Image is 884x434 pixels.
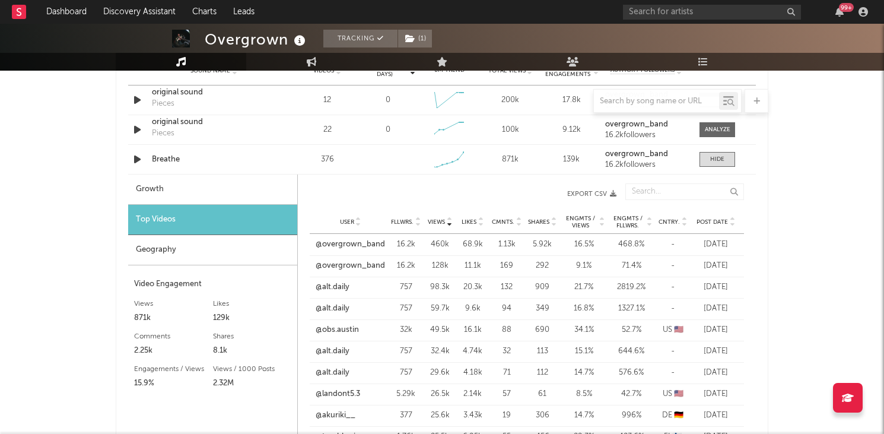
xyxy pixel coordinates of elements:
span: Likes [462,218,476,226]
div: 0 [386,124,390,136]
span: Views [428,218,445,226]
button: Export CSV [322,191,616,198]
div: Pieces [152,128,174,140]
div: 2.14k [459,388,486,400]
span: Cntry. [659,218,680,226]
div: 14.7 % [563,410,605,422]
div: 644.6 % [610,346,652,357]
div: 71.4 % [610,260,652,272]
div: US [658,388,688,400]
input: Search... [625,183,744,200]
a: @alt.daily [316,303,349,315]
div: 57 [492,388,522,400]
div: Views [134,297,213,311]
button: (1) [398,30,432,47]
div: 32.4k [427,346,453,357]
div: [DATE] [694,324,738,336]
a: @alt.daily [316,367,349,379]
div: - [658,303,688,315]
div: 132 [492,281,522,293]
div: 377 [391,410,421,422]
div: 128k [427,260,453,272]
div: 29.6k [427,367,453,379]
a: @akuriki__ [316,410,355,422]
div: Video Engagement [134,277,291,292]
div: 871k [134,311,213,325]
div: 32 [492,346,522,357]
a: overgrown_band [605,121,688,129]
div: 100k [483,124,538,136]
div: 292 [527,260,557,272]
div: 757 [391,303,421,315]
a: original sound [152,87,276,99]
div: 68.9k [459,239,486,251]
div: 15.9% [134,376,213,391]
div: 113 [527,346,557,357]
div: Engagements / Views [134,362,213,376]
div: 14.7 % [563,367,605,379]
div: 9.6k [459,303,486,315]
div: 376 [300,154,355,166]
div: 42.7 % [610,388,652,400]
span: Shares [528,218,549,226]
div: Geography [128,235,297,265]
div: 129k [213,311,292,325]
div: - [658,281,688,293]
div: 2819.2 % [610,281,652,293]
span: Engmts / Views [563,215,597,229]
div: 19 [492,410,522,422]
a: @alt.daily [316,346,349,357]
div: [DATE] [694,388,738,400]
div: Views / 1000 Posts [213,362,292,376]
div: 9.12k [544,124,599,136]
div: 139k [544,154,599,166]
div: 1.13k [492,239,522,251]
div: 3.43k [459,410,486,422]
div: DE [658,410,688,422]
a: overgrown_band [605,150,688,159]
div: 5.92k [527,239,557,251]
div: 98.3k [427,281,453,293]
a: @obs.austin [316,324,359,336]
span: Cmnts. [492,218,514,226]
a: original sound [152,116,276,128]
div: Top Videos [128,205,297,235]
span: ( 1 ) [398,30,433,47]
div: 99 + [839,3,854,12]
div: Shares [213,330,292,344]
div: - [658,260,688,272]
div: [DATE] [694,260,738,272]
div: Likes [213,297,292,311]
div: 25.6k [427,410,453,422]
div: [DATE] [694,410,738,422]
a: @landont5.3 [316,388,360,400]
div: 460k [427,239,453,251]
strong: overgrown_band [605,121,668,128]
div: 349 [527,303,557,315]
div: 169 [492,260,522,272]
div: US [658,324,688,336]
div: 2.32M [213,376,292,391]
div: 757 [391,367,421,379]
div: 21.7 % [563,281,605,293]
div: [DATE] [694,281,738,293]
div: 71 [492,367,522,379]
div: 757 [391,281,421,293]
span: Fllwrs. [391,218,414,226]
a: @overgrown_band [316,239,385,251]
span: 🇩🇪 [674,411,683,419]
div: 61 [527,388,557,400]
div: 306 [527,410,557,422]
input: Search by song name or URL [594,97,719,106]
a: Breathe [152,154,276,166]
div: 8.5 % [563,388,605,400]
span: Engmts / Fllwrs. [610,215,645,229]
div: 5.29k [391,388,421,400]
div: 16.5 % [563,239,605,251]
div: 1327.1 % [610,303,652,315]
div: - [658,367,688,379]
div: 26.5k [427,388,453,400]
